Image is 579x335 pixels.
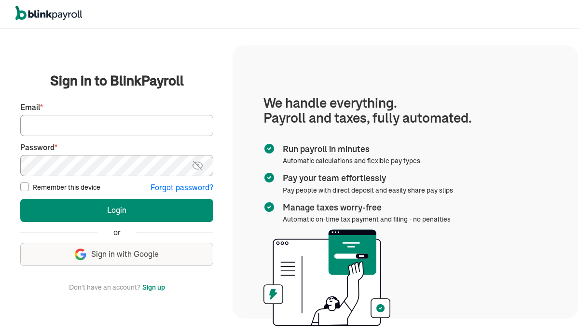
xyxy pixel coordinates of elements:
[263,201,275,213] img: checkmark
[20,243,213,266] button: Sign in with Google
[263,229,390,326] img: illustration
[75,249,86,260] img: google
[113,227,121,238] span: or
[20,115,213,136] input: Your email address
[283,215,451,223] span: Automatic on-time tax payment and filing - no penalties
[142,281,165,293] button: Sign up
[283,172,449,184] span: Pay your team effortlessly
[50,71,184,90] span: Sign in to BlinkPayroll
[20,142,213,153] label: Password
[15,6,82,20] img: logo
[20,102,213,113] label: Email
[20,199,213,222] button: Login
[33,182,100,192] label: Remember this device
[69,281,140,293] span: Don't have an account?
[263,96,547,126] h1: We handle everything. Payroll and taxes, fully automated.
[91,249,159,260] span: Sign in with Google
[192,160,204,171] img: eye
[283,156,420,165] span: Automatic calculations and flexible pay types
[263,172,275,183] img: checkmark
[151,182,213,193] button: Forgot password?
[283,143,416,155] span: Run payroll in minutes
[283,201,447,214] span: Manage taxes worry-free
[283,186,453,195] span: Pay people with direct deposit and easily share pay slips
[263,143,275,154] img: checkmark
